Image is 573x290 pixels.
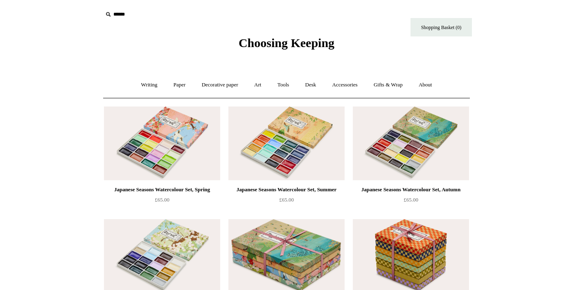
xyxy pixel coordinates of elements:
[239,43,334,48] a: Choosing Keeping
[106,185,218,195] div: Japanese Seasons Watercolour Set, Spring
[353,185,469,218] a: Japanese Seasons Watercolour Set, Autumn £65.00
[228,185,345,218] a: Japanese Seasons Watercolour Set, Summer £65.00
[270,74,297,96] a: Tools
[104,185,220,218] a: Japanese Seasons Watercolour Set, Spring £65.00
[411,74,440,96] a: About
[298,74,324,96] a: Desk
[228,106,345,180] img: Japanese Seasons Watercolour Set, Summer
[411,18,472,36] a: Shopping Basket (0)
[155,197,169,203] span: £65.00
[228,106,345,180] a: Japanese Seasons Watercolour Set, Summer Japanese Seasons Watercolour Set, Summer
[194,74,246,96] a: Decorative paper
[104,106,220,180] img: Japanese Seasons Watercolour Set, Spring
[230,185,343,195] div: Japanese Seasons Watercolour Set, Summer
[404,197,418,203] span: £65.00
[353,106,469,180] a: Japanese Seasons Watercolour Set, Autumn Japanese Seasons Watercolour Set, Autumn
[104,106,220,180] a: Japanese Seasons Watercolour Set, Spring Japanese Seasons Watercolour Set, Spring
[134,74,165,96] a: Writing
[247,74,268,96] a: Art
[239,36,334,50] span: Choosing Keeping
[355,185,467,195] div: Japanese Seasons Watercolour Set, Autumn
[166,74,193,96] a: Paper
[353,106,469,180] img: Japanese Seasons Watercolour Set, Autumn
[279,197,294,203] span: £65.00
[366,74,410,96] a: Gifts & Wrap
[325,74,365,96] a: Accessories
